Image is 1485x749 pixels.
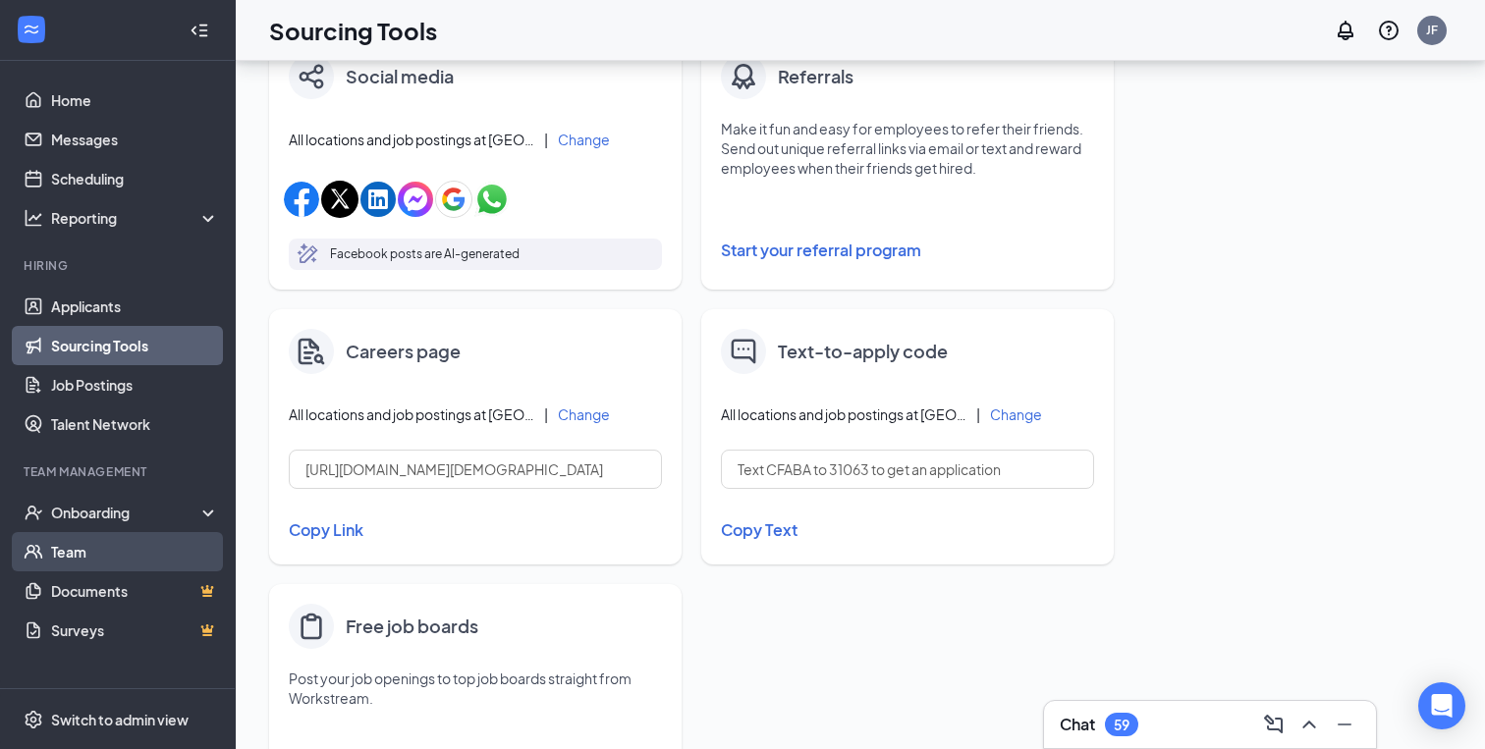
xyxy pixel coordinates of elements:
a: Messages [51,120,219,159]
div: | [544,403,548,425]
h3: Chat [1060,714,1095,735]
div: Hiring [24,257,215,274]
svg: QuestionInfo [1377,19,1401,42]
p: Facebook posts are AI-generated [330,244,520,264]
svg: Notifications [1334,19,1357,42]
img: badge [728,61,759,92]
div: Onboarding [51,503,202,522]
a: Applicants [51,287,219,326]
button: Copy Link [289,513,662,547]
img: facebookIcon [284,182,319,217]
img: text [731,339,756,364]
img: share [299,64,324,89]
a: Team [51,532,219,571]
div: Team Management [24,463,215,480]
a: Job Postings [51,365,219,404]
span: All locations and job postings at [GEOGRAPHIC_DATA]-fil-A [289,130,534,149]
button: Change [558,133,610,146]
svg: Analysis [24,208,43,228]
h4: Referrals [778,63,853,90]
svg: WorkstreamLogo [22,20,41,39]
img: googleIcon [435,181,472,218]
div: Switch to admin view [51,710,189,729]
a: Sourcing Tools [51,326,219,365]
svg: ComposeMessage [1262,713,1286,736]
button: Change [990,407,1042,421]
button: Change [558,407,610,421]
button: ComposeMessage [1258,709,1290,740]
div: | [976,403,980,425]
h4: Careers page [346,338,461,365]
div: | [544,129,548,150]
img: xIcon [321,181,358,218]
a: SurveysCrown [51,611,219,650]
svg: Minimize [1333,713,1356,736]
svg: Settings [24,710,43,729]
h4: Free job boards [346,613,478,640]
div: JF [1426,22,1438,38]
svg: UserCheck [24,503,43,522]
p: Post your job openings to top job boards straight from Workstream. [289,669,662,708]
span: All locations and job postings at [GEOGRAPHIC_DATA]-fil-A [289,404,534,424]
a: Scheduling [51,159,219,198]
img: whatsappIcon [474,182,510,217]
a: Home [51,80,219,120]
h4: Text-to-apply code [778,338,948,365]
h4: Social media [346,63,454,90]
svg: ChevronUp [1297,713,1321,736]
span: All locations and job postings at [GEOGRAPHIC_DATA]-fil-A [721,404,966,424]
a: Talent Network [51,404,219,444]
img: clipboard [296,611,327,642]
button: ChevronUp [1293,709,1325,740]
h1: Sourcing Tools [269,14,437,47]
div: 59 [1114,717,1129,733]
img: linkedinIcon [360,182,396,217]
img: careers [298,338,325,365]
button: Start your referral program [721,231,1094,270]
a: DocumentsCrown [51,571,219,611]
div: Reporting [51,208,220,228]
svg: Collapse [190,21,209,40]
div: Open Intercom Messenger [1418,682,1465,729]
img: facebookMessengerIcon [398,182,433,217]
p: Make it fun and easy for employees to refer their friends. Send out unique referral links via ema... [721,119,1094,178]
button: Minimize [1329,709,1360,740]
svg: MagicPencil [297,242,320,266]
button: Copy Text [721,513,1094,547]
